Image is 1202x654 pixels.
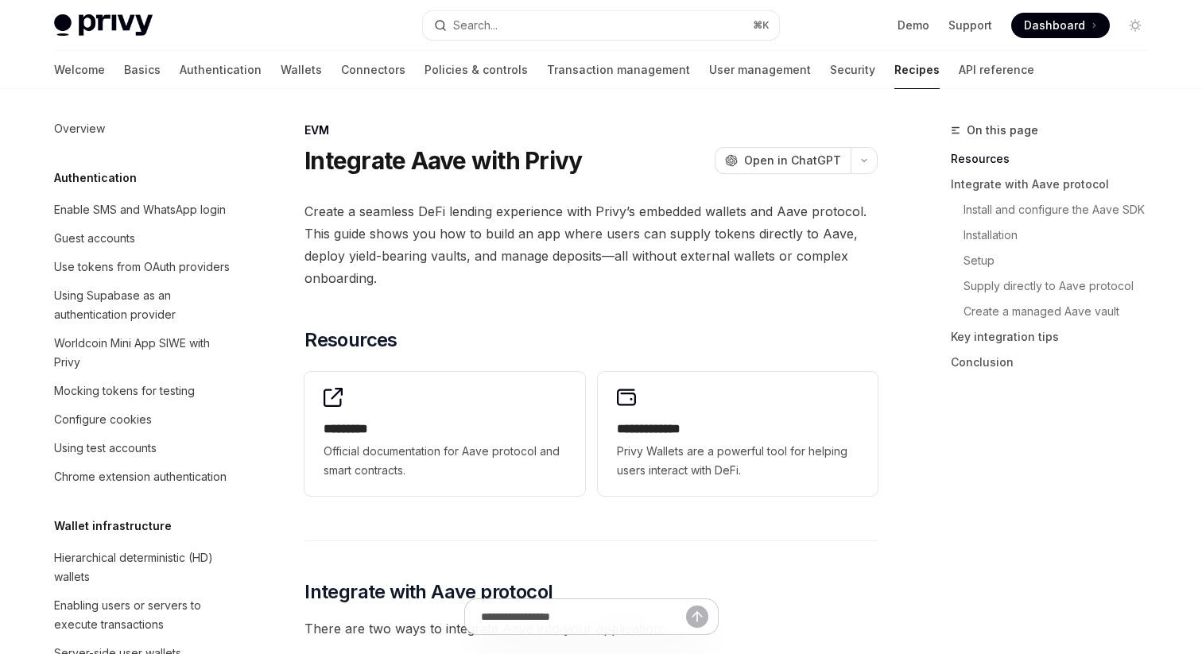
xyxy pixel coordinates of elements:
[54,14,153,37] img: light logo
[304,146,582,175] h1: Integrate Aave with Privy
[54,168,137,188] h5: Authentication
[686,606,708,628] button: Send message
[304,122,878,138] div: EVM
[951,350,1161,375] a: Conclusion
[54,596,235,634] div: Enabling users or servers to execute transactions
[41,281,245,329] a: Using Supabase as an authentication provider
[281,51,322,89] a: Wallets
[753,19,770,32] span: ⌘ K
[1011,13,1110,38] a: Dashboard
[41,253,245,281] a: Use tokens from OAuth providers
[41,224,245,253] a: Guest accounts
[425,51,528,89] a: Policies & controls
[41,114,245,143] a: Overview
[54,334,235,372] div: Worldcoin Mini App SIWE with Privy
[598,372,878,496] a: **** **** ***Privy Wallets are a powerful tool for helping users interact with DeFi.
[715,147,851,174] button: Open in ChatGPT
[341,51,405,89] a: Connectors
[54,119,105,138] div: Overview
[744,153,841,168] span: Open in ChatGPT
[481,599,686,634] input: Ask a question...
[951,248,1161,273] a: Setup
[830,51,875,89] a: Security
[951,197,1161,223] a: Install and configure the Aave SDK
[54,257,230,277] div: Use tokens from OAuth providers
[453,16,498,35] div: Search...
[54,286,235,324] div: Using Supabase as an authentication provider
[54,410,152,429] div: Configure cookies
[547,51,690,89] a: Transaction management
[951,324,1161,350] a: Key integration tips
[423,11,779,40] button: Open search
[180,51,262,89] a: Authentication
[951,223,1161,248] a: Installation
[54,381,195,401] div: Mocking tokens for testing
[124,51,161,89] a: Basics
[41,329,245,377] a: Worldcoin Mini App SIWE with Privy
[951,299,1161,324] a: Create a managed Aave vault
[304,200,878,289] span: Create a seamless DeFi lending experience with Privy’s embedded wallets and Aave protocol. This g...
[41,195,245,224] a: Enable SMS and WhatsApp login
[54,51,105,89] a: Welcome
[951,172,1161,197] a: Integrate with Aave protocol
[1123,13,1148,38] button: Toggle dark mode
[54,229,135,248] div: Guest accounts
[709,51,811,89] a: User management
[41,405,245,434] a: Configure cookies
[951,273,1161,299] a: Supply directly to Aave protocol
[41,434,245,462] a: Using test accounts
[951,146,1161,172] a: Resources
[948,17,992,33] a: Support
[967,121,1038,140] span: On this page
[54,548,235,586] div: Hierarchical deterministic (HD) wallets
[54,439,157,458] div: Using test accounts
[41,377,245,405] a: Mocking tokens for testing
[959,51,1034,89] a: API reference
[898,17,929,33] a: Demo
[1024,17,1085,33] span: Dashboard
[54,467,227,486] div: Chrome extension authentication
[54,200,226,219] div: Enable SMS and WhatsApp login
[324,442,565,480] span: Official documentation for Aave protocol and smart contracts.
[304,327,397,353] span: Resources
[894,51,940,89] a: Recipes
[304,579,553,605] span: Integrate with Aave protocol
[617,442,859,480] span: Privy Wallets are a powerful tool for helping users interact with DeFi.
[41,544,245,591] a: Hierarchical deterministic (HD) wallets
[54,517,172,536] h5: Wallet infrastructure
[304,372,584,496] a: **** ****Official documentation for Aave protocol and smart contracts.
[41,591,245,639] a: Enabling users or servers to execute transactions
[41,462,245,491] a: Chrome extension authentication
